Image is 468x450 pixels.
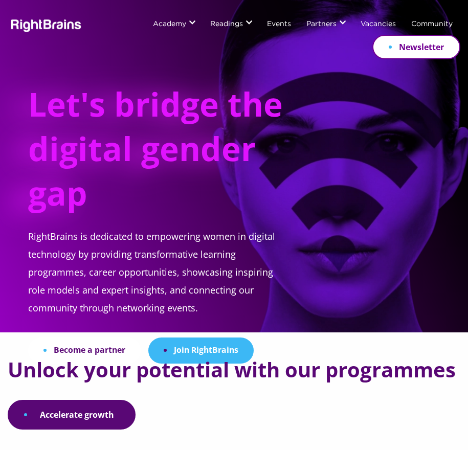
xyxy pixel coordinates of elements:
[210,20,243,29] a: Readings
[8,400,136,430] a: Accelerate growth
[361,20,396,29] a: Vacancies
[306,20,337,29] a: Partners
[8,17,82,32] img: Rightbrains
[411,20,453,29] a: Community
[28,337,141,364] a: Become a partner
[28,82,284,228] h1: Let's bridge the digital gender gap
[28,228,284,337] p: RightBrains is dedicated to empowering women in digital technology by providing transformative le...
[372,35,460,59] a: Newsletter
[153,20,186,29] a: Academy
[267,20,291,29] a: Events
[8,358,456,382] h2: Unlock your potential with our programmes
[148,337,254,364] a: Join RightBrains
